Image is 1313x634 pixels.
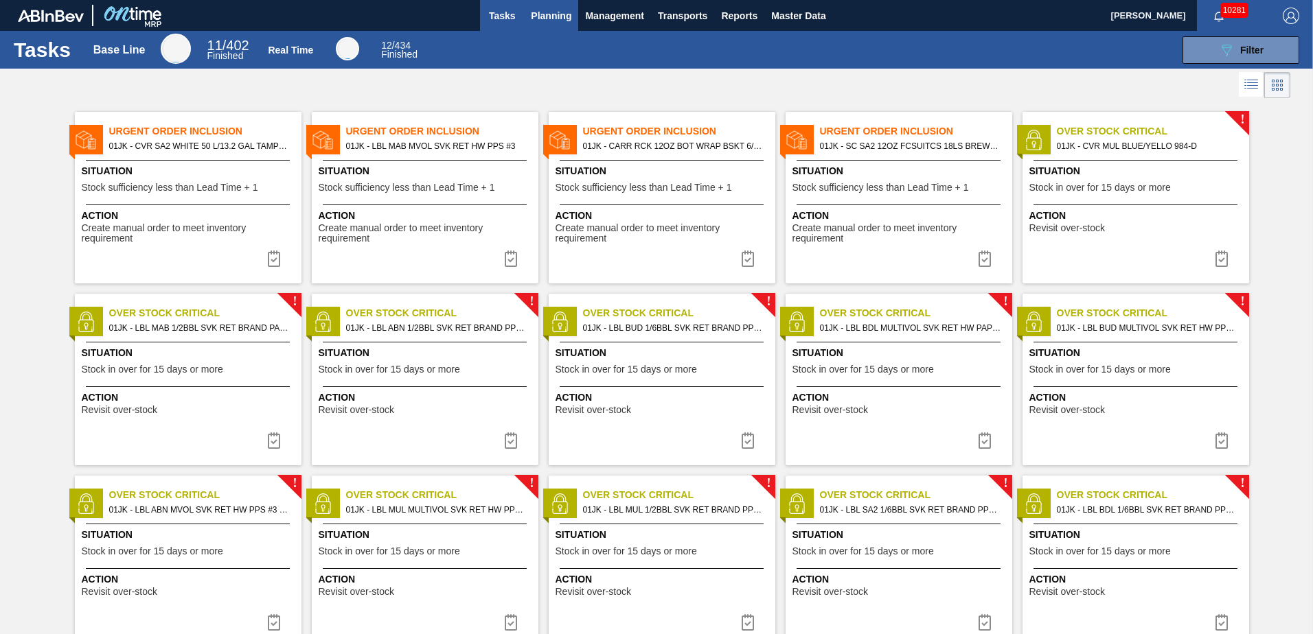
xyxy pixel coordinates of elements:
img: status [1023,493,1044,514]
span: Urgent Order Inclusion [820,124,1012,139]
span: Action [319,572,535,587]
div: Complete task: 6844448 [731,245,764,272]
img: status [312,312,333,332]
img: icon-task complete [1213,432,1230,449]
span: ! [529,478,534,489]
span: 01JK - LBL ABN MVOL SVK RET HW PPS #3 5.0% [109,502,290,517]
span: ! [1240,296,1244,307]
button: icon-task complete [258,427,290,454]
span: ! [529,296,534,307]
img: status [549,493,570,514]
span: 01JK - LBL SA2 1/6BBL SVK RET BRAND PPS #4 [820,502,1001,517]
img: icon-task complete [977,250,993,267]
img: Logout [1283,8,1299,24]
span: ! [1240,478,1244,489]
div: Real Time [336,37,359,60]
span: Revisit over-stock [319,405,394,415]
span: Finished [207,50,244,61]
img: icon-task complete [503,250,519,267]
div: Complete task: 6844079 [1205,245,1238,272]
img: icon-task complete [977,614,993,631]
span: 11 [207,38,222,53]
div: Complete task: 6844117 [258,427,290,454]
span: Action [792,390,1009,405]
span: Situation [792,528,1009,542]
span: 01JK - LBL BUD MULTIVOL SVK RET HW PPS #3 [1057,320,1238,336]
span: 01JK - LBL MUL MULTIVOL SVK RET HW PPS #3 5.0% [346,502,527,517]
span: Revisit over-stock [82,587,157,597]
span: Create manual order to meet inventory requirement [319,223,535,244]
img: icon-task complete [977,432,993,449]
span: Revisit over-stock [319,587,394,597]
span: Situation [556,164,772,178]
div: Complete task: 6844413 [494,245,527,272]
span: 01JK - CARR RCK 12OZ BOT WRAP BSKT 6/12 BOT PK [583,139,764,154]
span: Over Stock Critical [109,488,301,502]
img: status [1023,312,1044,332]
span: Over Stock Critical [109,306,301,320]
span: Situation [319,164,535,178]
div: Complete task: 6844144 [1205,427,1238,454]
span: Action [1029,390,1246,405]
span: Revisit over-stock [792,587,868,597]
span: Action [82,209,298,223]
img: status [549,130,570,150]
span: Over Stock Critical [1057,124,1249,139]
span: Action [556,209,772,223]
button: icon-task complete [731,427,764,454]
img: status [76,130,96,150]
button: icon-task complete [494,427,527,454]
div: Real Time [268,45,313,56]
span: Urgent Order Inclusion [583,124,775,139]
span: Over Stock Critical [1057,488,1249,502]
span: Stock sufficiency less than Lead Time + 1 [556,183,732,193]
span: Revisit over-stock [556,405,631,415]
img: status [312,130,333,150]
span: Action [792,209,1009,223]
div: Base Line [207,40,249,60]
span: Finished [381,49,418,60]
span: 01JK - SC SA2 12OZ FCSUITCS 18LS BREWED AT AB [820,139,1001,154]
button: icon-task complete [494,245,527,272]
span: Stock in over for 15 days or more [319,546,460,556]
span: Revisit over-stock [556,587,631,597]
span: 10281 [1220,3,1248,18]
span: Stock sufficiency less than Lead Time + 1 [82,183,258,193]
div: Complete task: 6844129 [731,427,764,454]
span: Stock sufficiency less than Lead Time + 1 [792,183,969,193]
span: Over Stock Critical [820,306,1012,320]
img: icon-task complete [503,432,519,449]
span: / 402 [207,38,249,53]
span: 12 [381,40,392,51]
span: Revisit over-stock [1029,587,1105,597]
span: Situation [556,528,772,542]
span: Stock in over for 15 days or more [1029,183,1171,193]
img: status [786,312,807,332]
span: Situation [319,346,535,360]
img: TNhmsLtSVTkK8tSr43FrP2fwEKptu5GPRR3wAAAABJRU5ErkJggg== [18,10,84,22]
div: Complete task: 6844142 [968,427,1001,454]
button: Filter [1183,36,1299,64]
span: Revisit over-stock [1029,223,1105,233]
span: 01JK - LBL MAB MVOL SVK RET HW PPS #3 [346,139,527,154]
span: 01JK - LBL MAB 1/2BBL SVK RET BRAND PAPER #4 NAC [109,320,290,336]
span: Create manual order to meet inventory requirement [82,223,298,244]
div: List Vision [1239,72,1264,98]
img: icon-task complete [266,432,282,449]
span: Create manual order to meet inventory requirement [556,223,772,244]
span: Stock in over for 15 days or more [556,364,697,375]
img: icon-task complete [266,614,282,631]
span: Situation [792,164,1009,178]
button: icon-task complete [968,245,1001,272]
img: icon-task complete [503,614,519,631]
span: Situation [792,346,1009,360]
span: Over Stock Critical [346,488,538,502]
img: icon-task complete [1213,614,1230,631]
span: Stock in over for 15 days or more [319,364,460,375]
div: Base Line [161,34,191,64]
span: 01JK - LBL BDL MULTIVOL SVK RET HW PAPER #3 [820,320,1001,336]
div: Complete task: 6844401 [258,245,290,272]
img: status [312,493,333,514]
span: Revisit over-stock [82,405,157,415]
span: / 434 [381,40,411,51]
